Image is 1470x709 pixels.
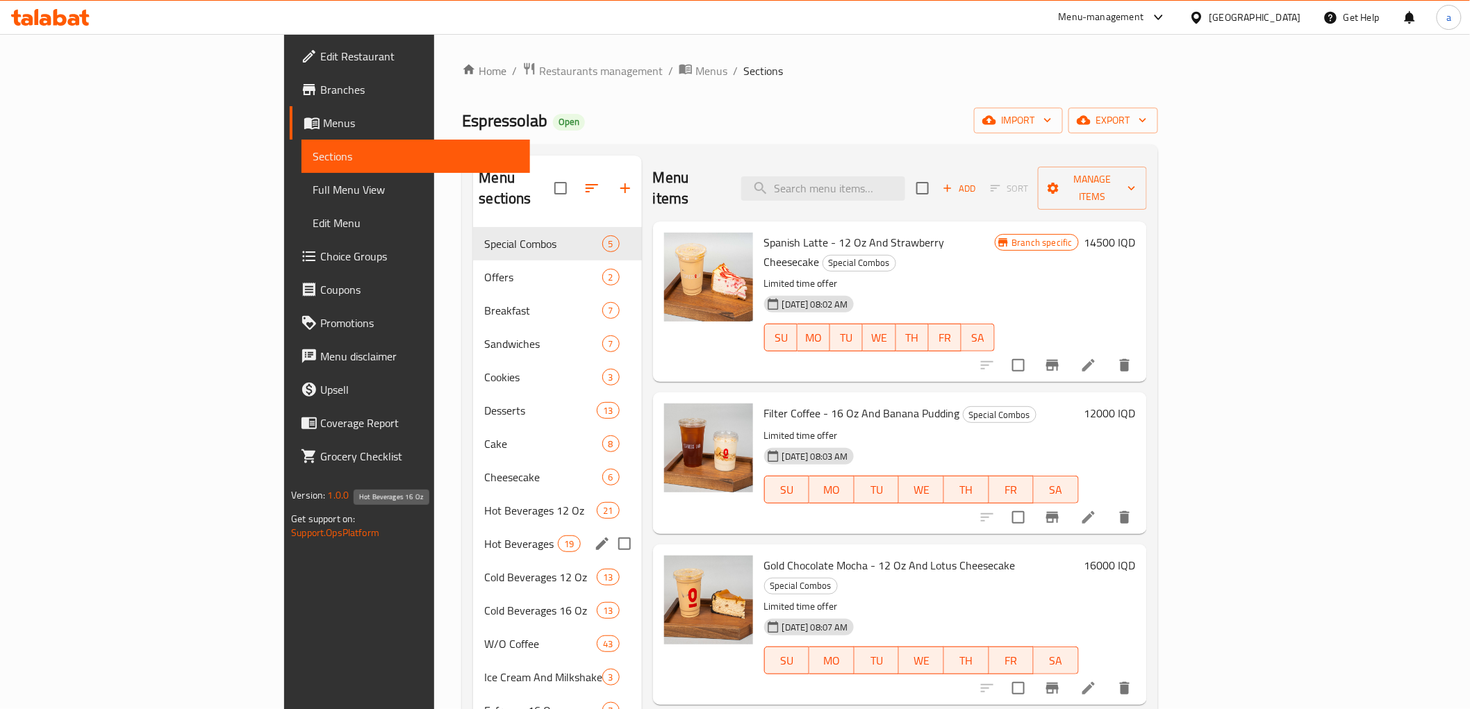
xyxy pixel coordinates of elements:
[603,304,619,317] span: 7
[770,480,804,500] span: SU
[695,62,727,79] span: Menus
[462,62,1157,80] nav: breadcrumb
[974,108,1063,133] button: import
[291,486,325,504] span: Version:
[484,435,602,452] div: Cake
[484,302,602,319] div: Breakfast
[291,510,355,528] span: Get support on:
[764,555,1016,576] span: Gold Chocolate Mocha - 12 Oz And Lotus Cheesecake
[1084,403,1136,423] h6: 12000 IQD
[1108,349,1141,382] button: delete
[1036,349,1069,382] button: Branch-specific-item
[934,328,956,348] span: FR
[320,248,518,265] span: Choice Groups
[809,476,854,503] button: MO
[765,578,837,594] span: Special Combos
[328,486,349,504] span: 1.0.0
[1004,674,1033,703] span: Select to update
[602,335,620,352] div: items
[320,281,518,298] span: Coupons
[1108,672,1141,705] button: delete
[967,328,989,348] span: SA
[290,406,529,440] a: Coverage Report
[290,440,529,473] a: Grocery Checklist
[1036,672,1069,705] button: Branch-specific-item
[603,437,619,451] span: 8
[950,651,984,671] span: TH
[290,273,529,306] a: Coupons
[941,181,978,197] span: Add
[609,172,642,205] button: Add section
[484,669,602,685] span: Ice Cream And Milkshake
[770,651,804,671] span: SU
[741,176,905,201] input: search
[290,373,529,406] a: Upsell
[989,476,1034,503] button: FR
[823,255,896,272] div: Special Combos
[1446,10,1451,25] span: a
[798,324,830,351] button: MO
[320,81,518,98] span: Branches
[995,651,1029,671] span: FR
[863,324,895,351] button: WE
[473,527,641,560] div: Hot Beverages 16 Oz19edit
[603,237,619,251] span: 5
[1038,167,1147,210] button: Manage items
[1007,236,1078,249] span: Branch specific
[302,173,529,206] a: Full Menu View
[902,328,923,348] span: TH
[1080,112,1147,129] span: export
[323,115,518,131] span: Menus
[484,335,602,352] div: Sandwiches
[764,427,1079,444] p: Limited time offer
[484,235,602,252] div: Special Combos
[1039,651,1073,671] span: SA
[602,302,620,319] div: items
[553,114,585,131] div: Open
[320,448,518,465] span: Grocery Checklist
[950,480,984,500] span: TH
[597,604,618,617] span: 13
[860,651,894,671] span: TU
[575,172,609,205] span: Sort sections
[484,469,602,485] span: Cheesecake
[664,556,753,644] img: Gold Chocolate Mocha - 12 Oz And Lotus Cheesecake
[484,369,602,385] span: Cookies
[905,651,939,671] span: WE
[602,369,620,385] div: items
[937,178,982,199] span: Add item
[320,48,518,65] span: Edit Restaurant
[764,476,809,503] button: SU
[777,298,854,311] span: [DATE] 08:02 AM
[313,215,518,231] span: Edit Menu
[1068,108,1158,133] button: export
[602,235,620,252] div: items
[597,404,618,417] span: 13
[290,73,529,106] a: Branches
[597,571,618,584] span: 13
[815,480,849,500] span: MO
[313,181,518,198] span: Full Menu View
[473,327,641,360] div: Sandwiches7
[473,227,641,260] div: Special Combos5
[320,348,518,365] span: Menu disclaimer
[668,62,673,79] li: /
[539,62,663,79] span: Restaurants management
[290,340,529,373] a: Menu disclaimer
[290,240,529,273] a: Choice Groups
[484,602,597,619] div: Cold Beverages 16 Oz
[899,647,944,674] button: WE
[733,62,738,79] li: /
[937,178,982,199] button: Add
[597,635,619,652] div: items
[803,328,825,348] span: MO
[1004,351,1033,380] span: Select to update
[484,635,597,652] span: W/O Coffee
[603,371,619,384] span: 3
[809,647,854,674] button: MO
[1034,647,1079,674] button: SA
[473,260,641,294] div: Offers2
[743,62,783,79] span: Sections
